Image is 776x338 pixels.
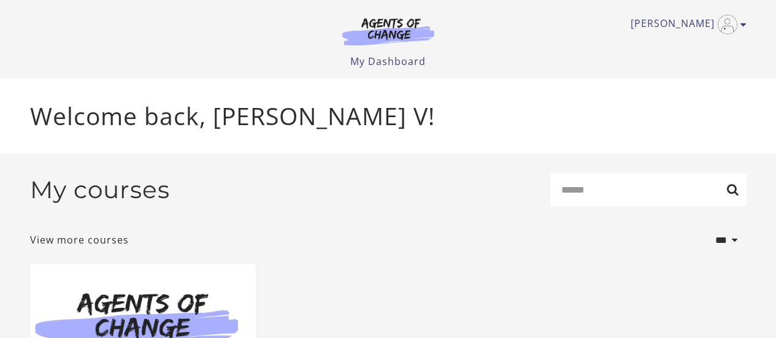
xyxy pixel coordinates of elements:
img: Agents of Change Logo [329,17,447,45]
a: My Dashboard [350,55,426,68]
a: Toggle menu [631,15,740,34]
a: View more courses [30,232,129,247]
p: Welcome back, [PERSON_NAME] V! [30,98,747,134]
h2: My courses [30,175,170,204]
